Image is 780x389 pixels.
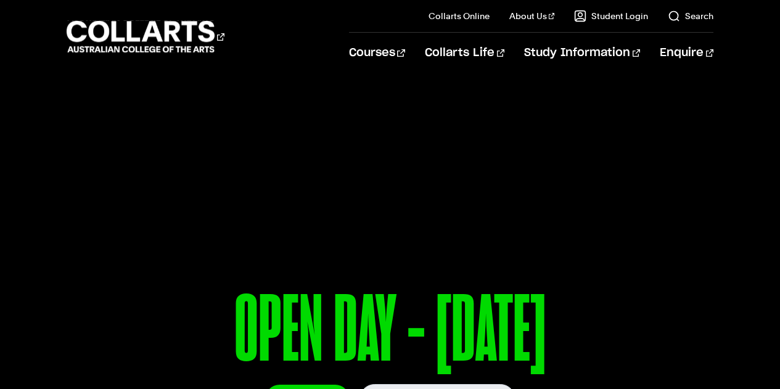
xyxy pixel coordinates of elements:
[425,33,504,73] a: Collarts Life
[67,282,714,384] p: OPEN DAY - [DATE]
[524,33,640,73] a: Study Information
[349,33,405,73] a: Courses
[660,33,713,73] a: Enquire
[429,10,490,22] a: Collarts Online
[574,10,648,22] a: Student Login
[67,19,224,54] div: Go to homepage
[668,10,713,22] a: Search
[509,10,555,22] a: About Us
